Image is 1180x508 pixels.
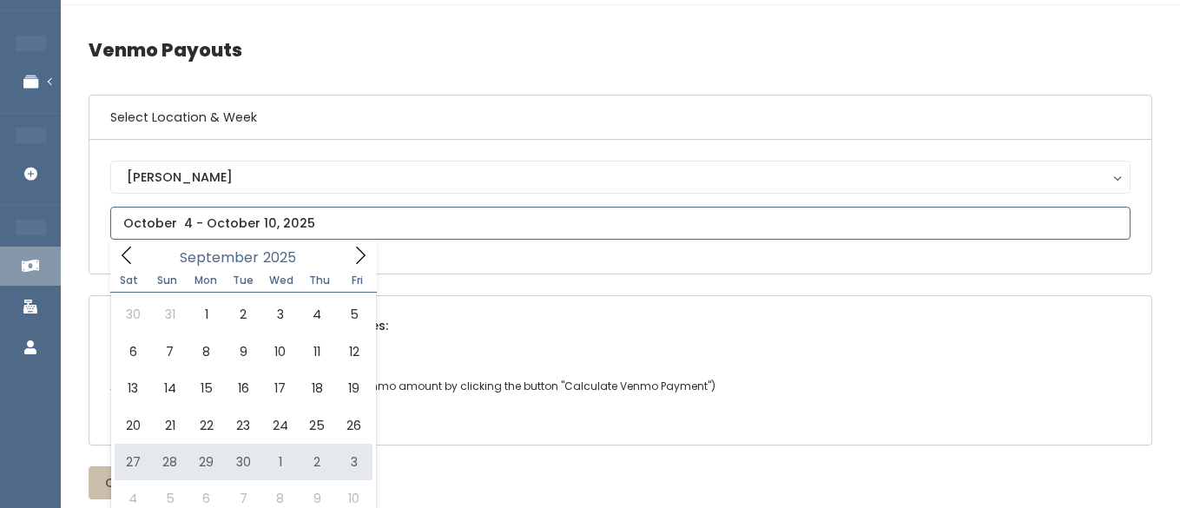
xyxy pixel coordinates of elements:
[115,407,151,444] span: September 20, 2025
[115,370,151,406] span: September 13, 2025
[300,275,339,286] span: Thu
[110,275,148,286] span: Sat
[89,296,1151,356] div: Estimated Total To Pay From Current Sales:
[110,207,1131,240] input: October 4 - October 10, 2025
[151,444,188,480] span: September 28, 2025
[110,161,1131,194] button: [PERSON_NAME]
[188,333,225,370] span: September 8, 2025
[262,275,300,286] span: Wed
[259,247,311,268] input: Year
[262,444,299,480] span: October 1, 2025
[339,275,377,286] span: Fri
[335,407,372,444] span: September 26, 2025
[299,370,335,406] span: September 18, 2025
[299,296,335,333] span: September 4, 2025
[335,333,372,370] span: September 12, 2025
[262,333,299,370] span: September 10, 2025
[89,96,1151,140] h6: Select Location & Week
[115,444,151,480] span: September 27, 2025
[89,26,1152,74] h4: Venmo Payouts
[115,296,151,333] span: August 30, 2025
[151,370,188,406] span: September 14, 2025
[224,275,262,286] span: Tue
[335,296,372,333] span: September 5, 2025
[299,444,335,480] span: October 2, 2025
[180,251,259,265] span: September
[151,296,188,333] span: August 31, 2025
[225,444,261,480] span: September 30, 2025
[148,275,187,286] span: Sun
[188,444,225,480] span: September 29, 2025
[335,444,372,480] span: October 3, 2025
[188,370,225,406] span: September 15, 2025
[262,407,299,444] span: September 24, 2025
[225,296,261,333] span: September 2, 2025
[336,379,715,393] span: (set venmo amount by clicking the button "Calculate Venmo Payment")
[151,407,188,444] span: September 21, 2025
[89,356,1151,444] div: Actual Amount To Pay from Venmo
[188,407,225,444] span: September 22, 2025
[188,296,225,333] span: September 1, 2025
[225,370,261,406] span: September 16, 2025
[115,333,151,370] span: September 6, 2025
[225,333,261,370] span: September 9, 2025
[299,407,335,444] span: September 25, 2025
[187,275,225,286] span: Mon
[299,333,335,370] span: September 11, 2025
[262,370,299,406] span: September 17, 2025
[151,333,188,370] span: September 7, 2025
[225,407,261,444] span: September 23, 2025
[127,168,1114,187] div: [PERSON_NAME]
[335,370,372,406] span: September 19, 2025
[262,296,299,333] span: September 3, 2025
[89,466,293,499] button: Calculate Venmo Payment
